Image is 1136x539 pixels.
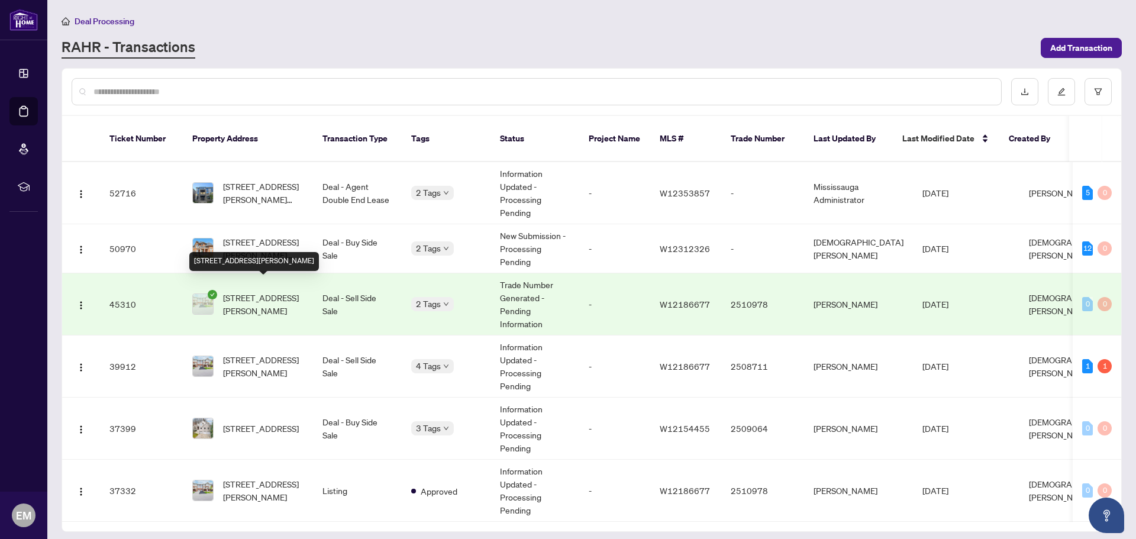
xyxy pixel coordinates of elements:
[721,162,804,224] td: -
[100,398,183,460] td: 37399
[660,423,710,434] span: W12154455
[804,116,893,162] th: Last Updated By
[1094,88,1102,96] span: filter
[490,162,579,224] td: Information Updated - Processing Pending
[1085,78,1112,105] button: filter
[100,460,183,522] td: 37332
[223,180,304,206] span: [STREET_ADDRESS][PERSON_NAME][PERSON_NAME]
[313,460,402,522] td: Listing
[1098,421,1112,435] div: 0
[490,273,579,335] td: Trade Number Generated - Pending Information
[443,363,449,369] span: down
[193,238,213,259] img: thumbnail-img
[193,480,213,501] img: thumbnail-img
[76,487,86,496] img: Logo
[72,419,91,438] button: Logo
[579,398,650,460] td: -
[1029,292,1119,316] span: [DEMOGRAPHIC_DATA][PERSON_NAME]
[579,273,650,335] td: -
[999,116,1070,162] th: Created By
[660,299,710,309] span: W12186677
[922,423,948,434] span: [DATE]
[1057,88,1066,96] span: edit
[62,17,70,25] span: home
[443,246,449,251] span: down
[313,335,402,398] td: Deal - Sell Side Sale
[9,9,38,31] img: logo
[1029,237,1119,260] span: [DEMOGRAPHIC_DATA][PERSON_NAME]
[313,398,402,460] td: Deal - Buy Side Sale
[416,421,441,435] span: 3 Tags
[223,291,304,317] span: [STREET_ADDRESS][PERSON_NAME]
[660,243,710,254] span: W12312326
[416,297,441,311] span: 2 Tags
[721,398,804,460] td: 2509064
[721,460,804,522] td: 2510978
[579,224,650,273] td: -
[313,162,402,224] td: Deal - Agent Double End Lease
[100,116,183,162] th: Ticket Number
[1021,88,1029,96] span: download
[72,295,91,314] button: Logo
[223,235,304,262] span: [STREET_ADDRESS][PERSON_NAME][PERSON_NAME]
[1041,38,1122,58] button: Add Transaction
[76,425,86,434] img: Logo
[579,162,650,224] td: -
[193,294,213,314] img: thumbnail-img
[490,224,579,273] td: New Submission - Processing Pending
[1082,421,1093,435] div: 0
[313,116,402,162] th: Transaction Type
[1098,483,1112,498] div: 0
[922,299,948,309] span: [DATE]
[650,116,721,162] th: MLS #
[223,477,304,504] span: [STREET_ADDRESS][PERSON_NAME]
[1082,186,1093,200] div: 5
[1098,186,1112,200] div: 0
[922,188,948,198] span: [DATE]
[804,224,913,273] td: [DEMOGRAPHIC_DATA][PERSON_NAME]
[660,361,710,372] span: W12186677
[193,356,213,376] img: thumbnail-img
[1089,498,1124,533] button: Open asap
[660,485,710,496] span: W12186677
[223,353,304,379] span: [STREET_ADDRESS][PERSON_NAME]
[922,243,948,254] span: [DATE]
[72,481,91,500] button: Logo
[804,273,913,335] td: [PERSON_NAME]
[1048,78,1075,105] button: edit
[893,116,999,162] th: Last Modified Date
[223,422,299,435] span: [STREET_ADDRESS]
[922,485,948,496] span: [DATE]
[490,116,579,162] th: Status
[804,162,913,224] td: Mississauga Administrator
[490,398,579,460] td: Information Updated - Processing Pending
[62,37,195,59] a: RAHR - Transactions
[1082,483,1093,498] div: 0
[443,190,449,196] span: down
[721,116,804,162] th: Trade Number
[1050,38,1112,57] span: Add Transaction
[579,460,650,522] td: -
[1029,417,1119,440] span: [DEMOGRAPHIC_DATA][PERSON_NAME]
[72,183,91,202] button: Logo
[313,273,402,335] td: Deal - Sell Side Sale
[1082,241,1093,256] div: 12
[183,116,313,162] th: Property Address
[804,398,913,460] td: [PERSON_NAME]
[313,224,402,273] td: Deal - Buy Side Sale
[804,460,913,522] td: [PERSON_NAME]
[579,335,650,398] td: -
[76,189,86,199] img: Logo
[416,359,441,373] span: 4 Tags
[579,116,650,162] th: Project Name
[1029,354,1119,378] span: [DEMOGRAPHIC_DATA][PERSON_NAME]
[721,273,804,335] td: 2510978
[721,335,804,398] td: 2508711
[208,290,217,299] span: check-circle
[193,418,213,438] img: thumbnail-img
[76,363,86,372] img: Logo
[721,224,804,273] td: -
[443,425,449,431] span: down
[75,16,134,27] span: Deal Processing
[100,224,183,273] td: 50970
